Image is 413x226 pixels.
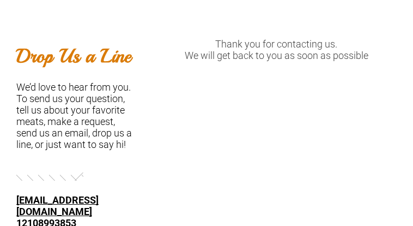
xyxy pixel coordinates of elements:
div: Thank you for contacting us. We will get back to you as soon as possible [151,38,402,61]
font: We’d love to hear from you. To send us your question, tell us about your favorite meats, make a r... [16,81,132,150]
b: Drop Us a Line [16,44,131,68]
a: [EMAIL_ADDRESS][DOMAIN_NAME] [16,194,99,217]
